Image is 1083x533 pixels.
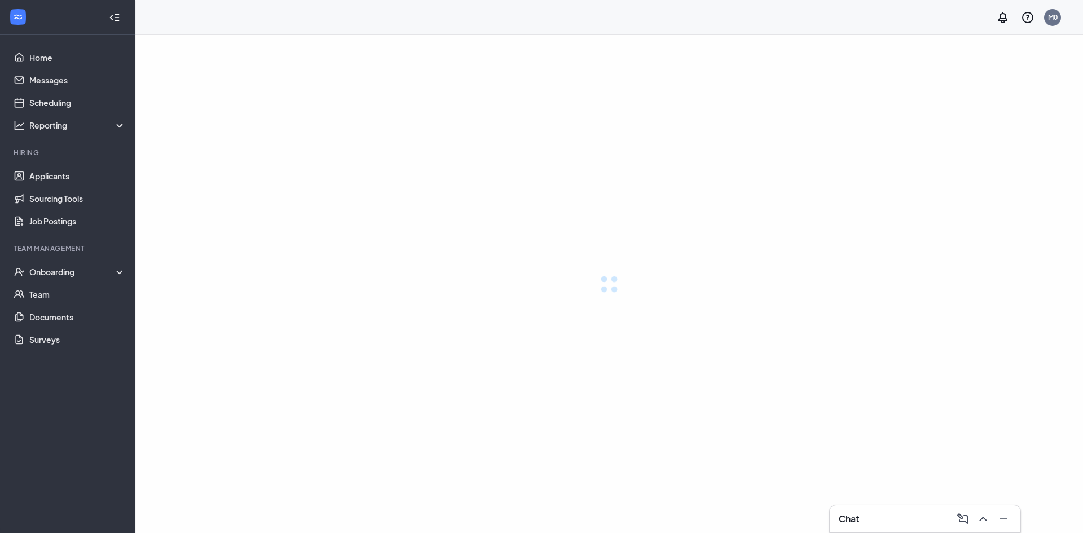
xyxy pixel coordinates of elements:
[29,210,126,232] a: Job Postings
[29,165,126,187] a: Applicants
[14,120,25,131] svg: Analysis
[993,510,1011,528] button: Minimize
[109,12,120,23] svg: Collapse
[29,91,126,114] a: Scheduling
[973,510,991,528] button: ChevronUp
[14,266,25,277] svg: UserCheck
[29,46,126,69] a: Home
[997,512,1010,526] svg: Minimize
[29,187,126,210] a: Sourcing Tools
[839,513,859,525] h3: Chat
[953,510,971,528] button: ComposeMessage
[29,328,126,351] a: Surveys
[29,306,126,328] a: Documents
[29,266,126,277] div: Onboarding
[1048,12,1058,22] div: M0
[12,11,24,23] svg: WorkstreamLogo
[29,283,126,306] a: Team
[29,120,126,131] div: Reporting
[14,148,124,157] div: Hiring
[996,11,1010,24] svg: Notifications
[976,512,990,526] svg: ChevronUp
[14,244,124,253] div: Team Management
[29,69,126,91] a: Messages
[1021,11,1034,24] svg: QuestionInfo
[956,512,970,526] svg: ComposeMessage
